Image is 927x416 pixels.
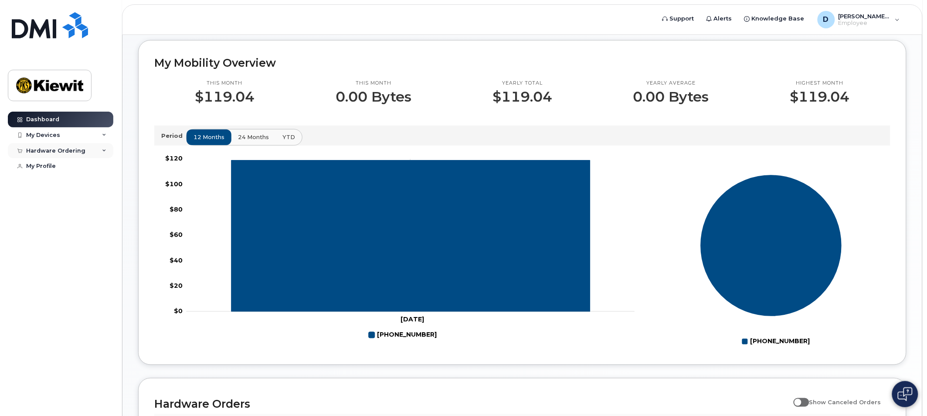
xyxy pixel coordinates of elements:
h2: Hardware Orders [154,398,789,411]
g: Series [700,175,842,317]
tspan: $40 [170,256,183,264]
span: Employee [839,20,891,27]
g: Legend [369,328,437,342]
tspan: $0 [174,307,183,315]
p: Yearly average [633,80,709,87]
p: 0.00 Bytes [336,89,411,105]
tspan: $60 [170,231,183,239]
span: Alerts [714,14,732,23]
a: Alerts [700,10,738,27]
a: Knowledge Base [738,10,811,27]
g: Legend [742,334,810,349]
tspan: $20 [170,282,183,290]
span: D [823,14,829,25]
p: Highest month [790,80,850,87]
div: Danny.Andrade [812,11,906,28]
img: Open chat [898,387,913,401]
tspan: $120 [165,155,183,163]
p: Yearly total [492,80,552,87]
g: Chart [700,175,842,349]
p: 0.00 Bytes [633,89,709,105]
p: This month [195,80,255,87]
g: 858-253-5229 [231,160,590,312]
input: Show Canceled Orders [794,394,801,401]
tspan: $80 [170,205,183,213]
span: Support [670,14,694,23]
g: 858-253-5229 [369,328,437,342]
p: This month [336,80,411,87]
p: $119.04 [790,89,850,105]
p: Period [161,132,186,140]
p: $119.04 [195,89,255,105]
a: Support [656,10,700,27]
h2: My Mobility Overview [154,56,890,69]
tspan: $100 [165,180,183,188]
tspan: [DATE] [401,315,424,323]
span: Knowledge Base [752,14,805,23]
g: Chart [165,155,635,342]
span: YTD [282,133,295,141]
span: 24 months [238,133,269,141]
span: Show Canceled Orders [809,399,881,406]
p: $119.04 [492,89,552,105]
span: [PERSON_NAME].[PERSON_NAME] [839,13,891,20]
